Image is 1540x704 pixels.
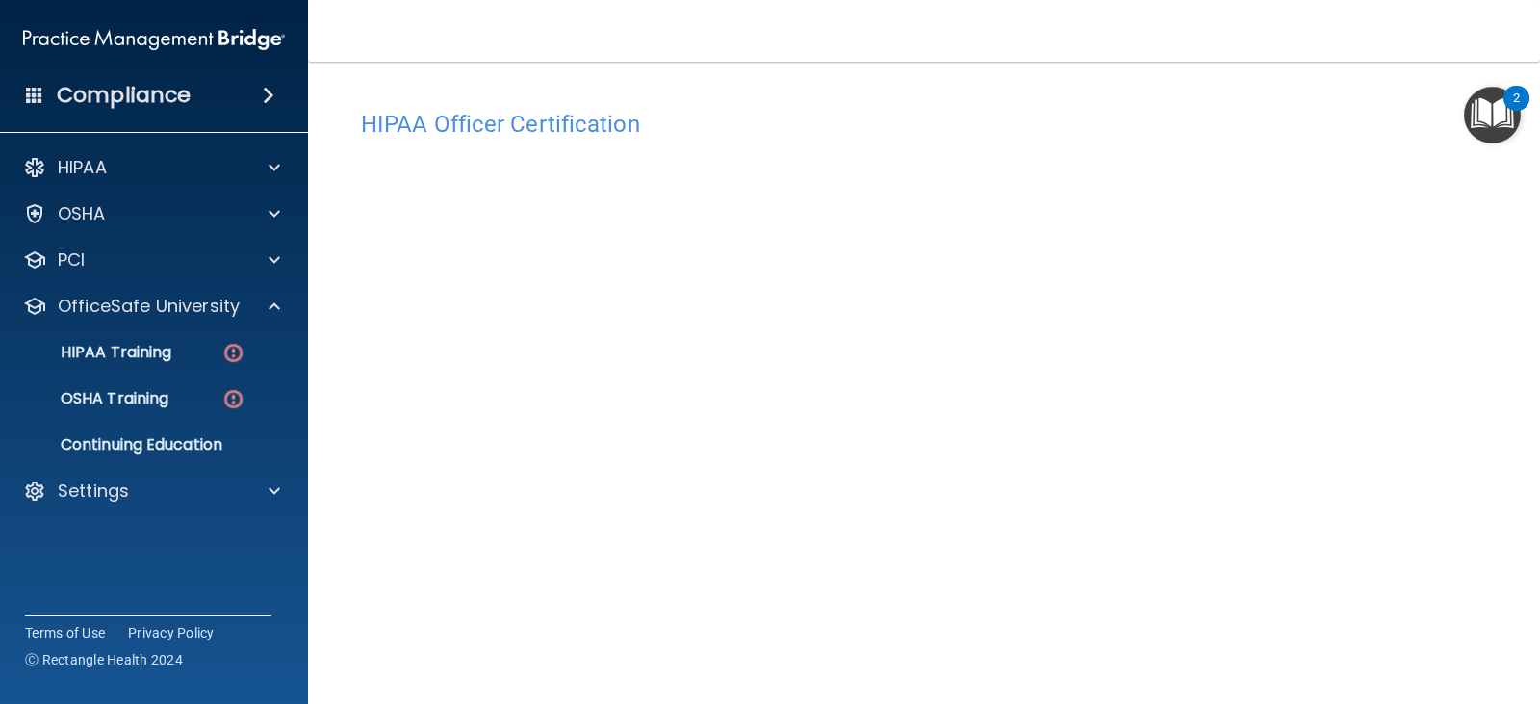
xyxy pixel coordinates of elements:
[25,650,183,669] span: Ⓒ Rectangle Health 2024
[58,156,107,179] p: HIPAA
[23,295,280,318] a: OfficeSafe University
[221,387,245,411] img: danger-circle.6113f641.png
[128,623,215,642] a: Privacy Policy
[25,623,105,642] a: Terms of Use
[13,343,171,362] p: HIPAA Training
[23,480,280,503] a: Settings
[58,480,129,503] p: Settings
[23,20,285,59] img: PMB logo
[23,248,280,272] a: PCI
[13,435,275,455] p: Continuing Education
[361,112,1487,137] h4: HIPAA Officer Certification
[58,248,85,272] p: PCI
[1513,98,1520,123] div: 2
[23,156,280,179] a: HIPAA
[221,341,245,365] img: danger-circle.6113f641.png
[58,295,240,318] p: OfficeSafe University
[58,202,106,225] p: OSHA
[1464,87,1521,143] button: Open Resource Center, 2 new notifications
[57,82,191,109] h4: Compliance
[13,389,168,408] p: OSHA Training
[23,202,280,225] a: OSHA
